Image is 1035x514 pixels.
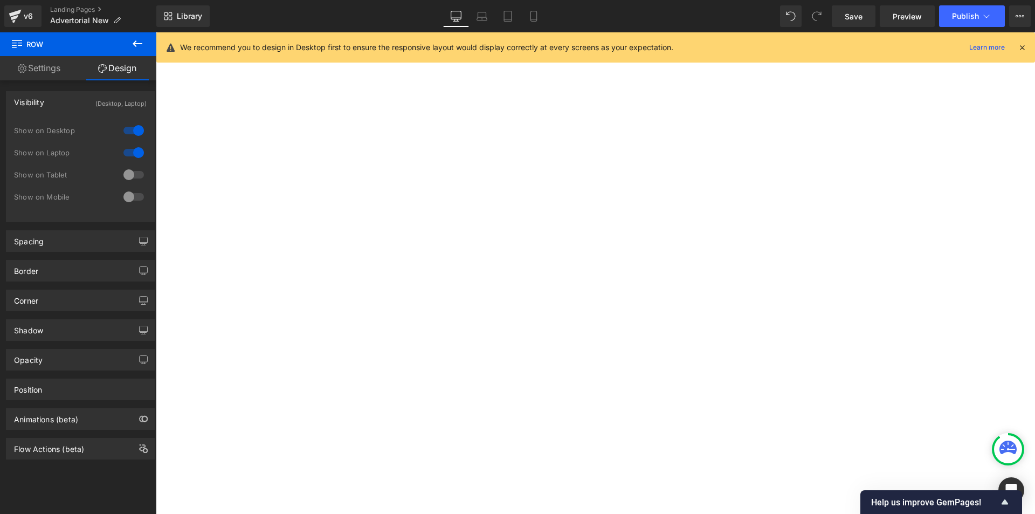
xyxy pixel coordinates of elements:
[806,5,827,27] button: Redo
[14,149,111,156] div: Show on Laptop
[998,477,1024,503] div: Open Intercom Messenger
[4,5,42,27] a: v6
[78,56,156,80] a: Design
[871,496,1011,509] button: Show survey - Help us improve GemPages!
[180,42,673,53] p: We recommend you to design in Desktop first to ensure the responsive layout would display correct...
[780,5,802,27] button: Undo
[14,379,42,394] div: Position
[952,12,979,20] span: Publish
[14,261,38,276] div: Border
[14,409,78,424] div: Animations (beta)
[11,32,119,56] span: Row
[845,11,862,22] span: Save
[1009,5,1031,27] button: More
[14,171,111,179] div: Show on Tablet
[156,5,210,27] a: New Library
[14,127,111,134] div: Show on Desktop
[871,497,998,508] span: Help us improve GemPages!
[14,92,44,107] div: Visibility
[965,41,1009,54] a: Learn more
[14,231,44,246] div: Spacing
[14,349,43,365] div: Opacity
[469,5,495,27] a: Laptop
[14,290,38,305] div: Corner
[495,5,521,27] a: Tablet
[893,11,922,22] span: Preview
[939,5,1005,27] button: Publish
[14,320,43,335] div: Shadow
[50,5,156,14] a: Landing Pages
[14,193,111,201] div: Show on Mobile
[443,5,469,27] a: Desktop
[22,9,35,23] div: v6
[521,5,547,27] a: Mobile
[14,438,84,454] div: Flow Actions (beta)
[95,92,147,109] div: (Desktop, Laptop)
[880,5,935,27] a: Preview
[177,11,202,21] span: Library
[50,16,109,25] span: Advertorial New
